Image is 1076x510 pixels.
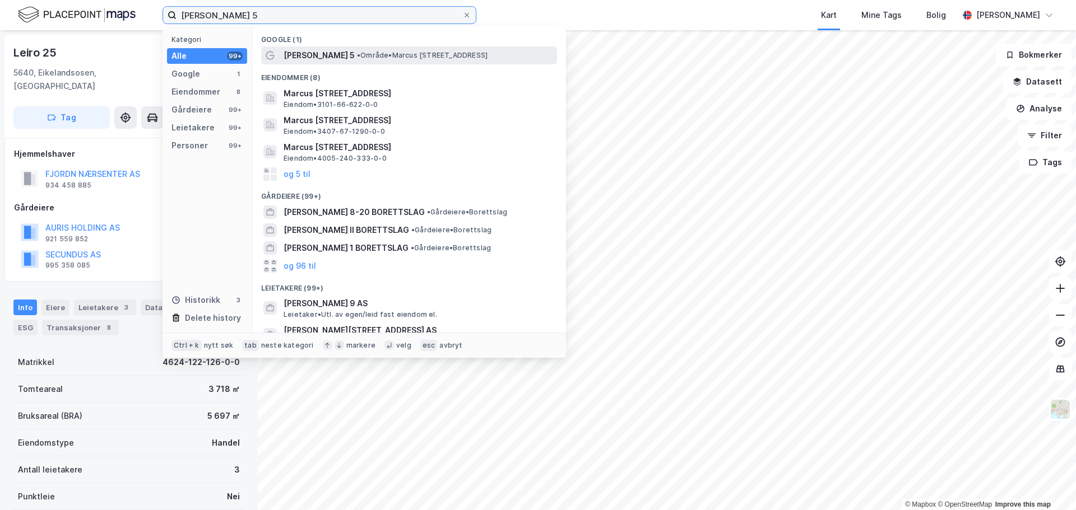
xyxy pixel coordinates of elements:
[427,208,430,216] span: •
[284,167,310,181] button: og 5 til
[357,51,488,60] span: Område • Marcus [STREET_ADDRESS]
[284,241,409,255] span: [PERSON_NAME] 1 BORETTSLAG
[1020,456,1076,510] div: Kontrollprogram for chat
[18,409,82,423] div: Bruksareal (BRA)
[284,324,553,337] span: [PERSON_NAME][STREET_ADDRESS] AS
[284,127,385,136] span: Eiendom • 3407-67-1290-0-0
[185,311,241,325] div: Delete history
[171,293,220,307] div: Historikk
[284,49,355,62] span: [PERSON_NAME] 5
[227,123,243,132] div: 99+
[1050,399,1071,420] img: Z
[171,35,247,44] div: Kategori
[411,226,491,235] span: Gårdeiere • Borettslag
[171,121,215,134] div: Leietakere
[411,226,415,234] span: •
[14,147,244,161] div: Hjemmelshaver
[171,49,187,63] div: Alle
[14,201,244,214] div: Gårdeiere
[411,244,491,252] span: Gårdeiere • Borettslag
[204,341,234,350] div: nytt søk
[284,297,553,310] span: [PERSON_NAME] 9 AS
[18,436,74,450] div: Eiendomstype
[74,300,136,315] div: Leietakere
[13,44,58,62] div: Leiro 25
[427,208,507,217] span: Gårdeiere • Borettslag
[234,69,243,78] div: 1
[18,355,54,369] div: Matrikkel
[284,259,316,273] button: og 96 til
[411,244,414,252] span: •
[234,296,243,305] div: 3
[1003,71,1072,93] button: Datasett
[207,409,240,423] div: 5 697 ㎡
[252,275,566,295] div: Leietakere (99+)
[13,66,163,93] div: 5640, Eikelandsosen, [GEOGRAPHIC_DATA]
[242,340,259,351] div: tab
[120,302,132,313] div: 3
[861,8,902,22] div: Mine Tags
[252,183,566,203] div: Gårdeiere (99+)
[420,340,438,351] div: esc
[227,490,240,503] div: Nei
[284,205,425,219] span: [PERSON_NAME] 8-20 BORETTSLAG
[45,181,91,190] div: 934 458 885
[18,463,82,476] div: Antall leietakere
[171,340,202,351] div: Ctrl + k
[13,300,37,315] div: Info
[227,141,243,150] div: 99+
[13,106,110,129] button: Tag
[252,64,566,85] div: Eiendommer (8)
[905,500,936,508] a: Mapbox
[938,500,992,508] a: OpenStreetMap
[103,322,114,333] div: 8
[284,100,378,109] span: Eiendom • 3101-66-622-0-0
[45,261,90,270] div: 995 358 085
[926,8,946,22] div: Bolig
[18,490,55,503] div: Punktleie
[18,382,63,396] div: Tomteareal
[357,51,360,59] span: •
[284,223,409,237] span: [PERSON_NAME] II BORETTSLAG
[171,103,212,116] div: Gårdeiere
[1020,456,1076,510] iframe: Chat Widget
[18,5,136,25] img: logo.f888ab2527a4732fd821a326f86c7f29.svg
[171,67,200,81] div: Google
[141,300,183,315] div: Datasett
[42,320,119,335] div: Transaksjoner
[996,44,1072,66] button: Bokmerker
[439,341,462,350] div: avbryt
[1007,97,1072,120] button: Analyse
[284,114,553,127] span: Marcus [STREET_ADDRESS]
[171,139,208,152] div: Personer
[227,52,243,60] div: 99+
[821,8,837,22] div: Kart
[1019,151,1072,174] button: Tags
[1018,124,1072,147] button: Filter
[976,8,1040,22] div: [PERSON_NAME]
[227,105,243,114] div: 99+
[234,87,243,96] div: 8
[284,310,437,319] span: Leietaker • Utl. av egen/leid fast eiendom el.
[261,341,314,350] div: neste kategori
[396,341,411,350] div: velg
[252,26,566,46] div: Google (1)
[208,382,240,396] div: 3 718 ㎡
[13,320,38,335] div: ESG
[171,85,220,99] div: Eiendommer
[234,463,240,476] div: 3
[163,355,240,369] div: 4624-122-126-0-0
[995,500,1051,508] a: Improve this map
[284,87,553,100] span: Marcus [STREET_ADDRESS]
[284,154,387,163] span: Eiendom • 4005-240-333-0-0
[284,141,553,154] span: Marcus [STREET_ADDRESS]
[346,341,375,350] div: markere
[45,235,88,244] div: 921 559 852
[212,436,240,450] div: Handel
[41,300,69,315] div: Eiere
[177,7,462,24] input: Søk på adresse, matrikkel, gårdeiere, leietakere eller personer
